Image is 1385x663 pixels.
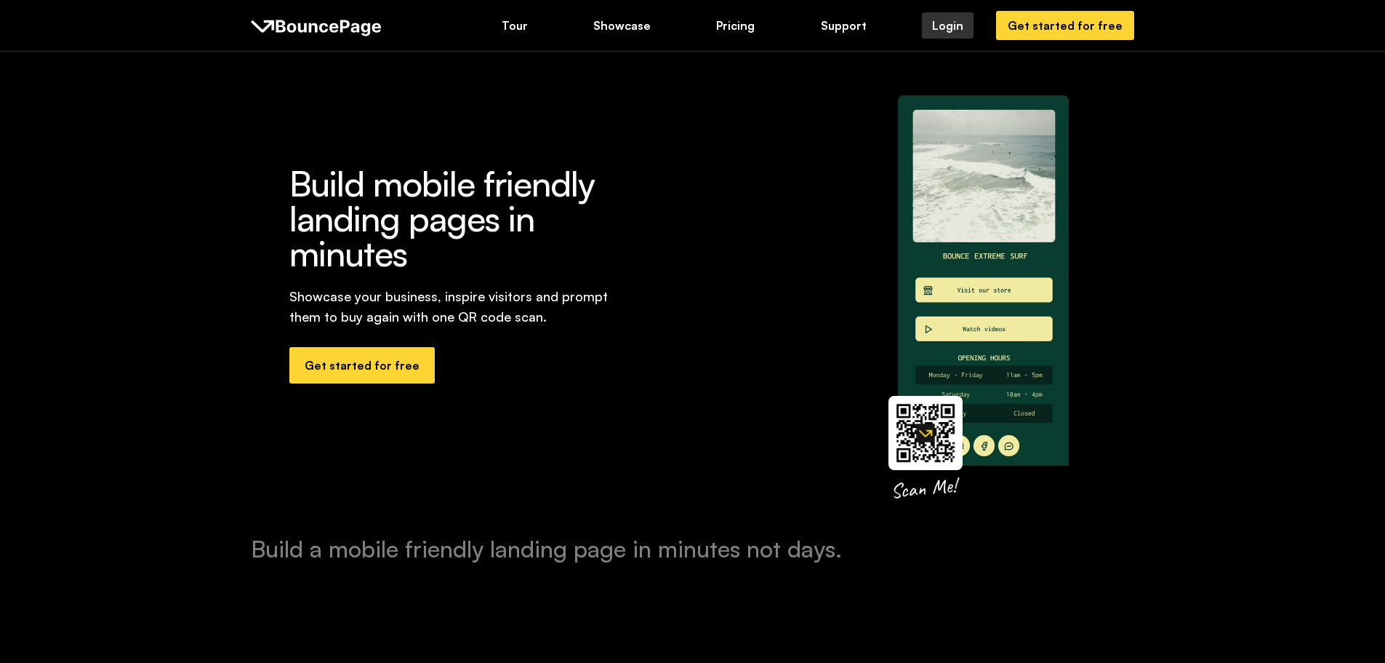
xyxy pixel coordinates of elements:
[922,12,973,39] a: Login
[932,17,963,33] div: Login
[251,534,1135,563] h3: Build a mobile friendly landing page in minutes not days.
[821,17,867,33] div: Support
[491,12,538,39] a: Tour
[289,347,435,384] a: Get started for free
[305,357,419,373] div: Get started for free
[289,166,634,271] h1: Build mobile friendly landing pages in minutes
[716,17,755,33] div: Pricing
[1008,17,1123,33] div: Get started for free
[583,12,661,39] a: Showcase
[289,286,634,327] div: Showcase your business, inspire visitors and prompt them to buy again with one QR code scan.
[811,12,877,39] a: Support
[706,12,765,39] a: Pricing
[889,472,957,504] div: Scan Me!
[502,17,528,33] div: Tour
[593,17,651,33] div: Showcase
[996,11,1134,40] a: Get started for free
